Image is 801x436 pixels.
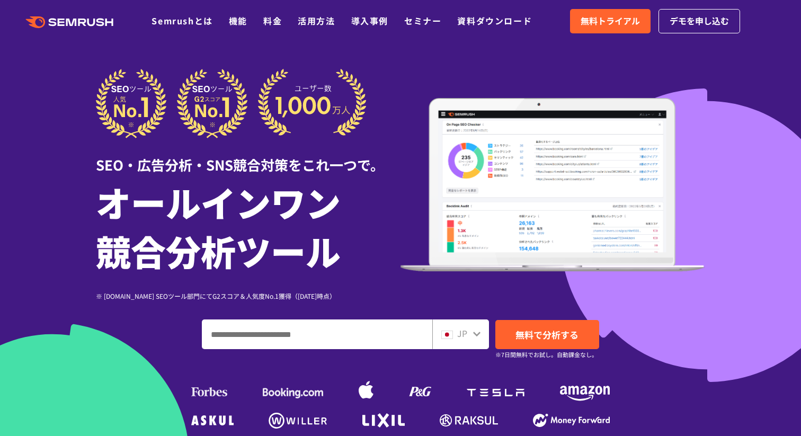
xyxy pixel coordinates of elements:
small: ※7日間無料でお試し。自動課金なし。 [495,350,598,360]
a: Semrushとは [152,14,212,27]
span: 無料トライアル [581,14,640,28]
a: セミナー [404,14,441,27]
span: 無料で分析する [515,328,578,341]
a: 料金 [263,14,282,27]
a: 無料トライアル [570,9,651,33]
input: ドメイン、キーワードまたはURLを入力してください [202,320,432,349]
div: SEO・広告分析・SNS競合対策をこれ一つで。 [96,138,400,175]
h1: オールインワン 競合分析ツール [96,177,400,275]
a: デモを申し込む [658,9,740,33]
div: ※ [DOMAIN_NAME] SEOツール部門にてG2スコア＆人気度No.1獲得（[DATE]時点） [96,291,400,301]
span: JP [457,327,467,340]
a: 機能 [229,14,247,27]
a: 活用方法 [298,14,335,27]
a: 無料で分析する [495,320,599,349]
a: 資料ダウンロード [457,14,532,27]
span: デモを申し込む [670,14,729,28]
a: 導入事例 [351,14,388,27]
